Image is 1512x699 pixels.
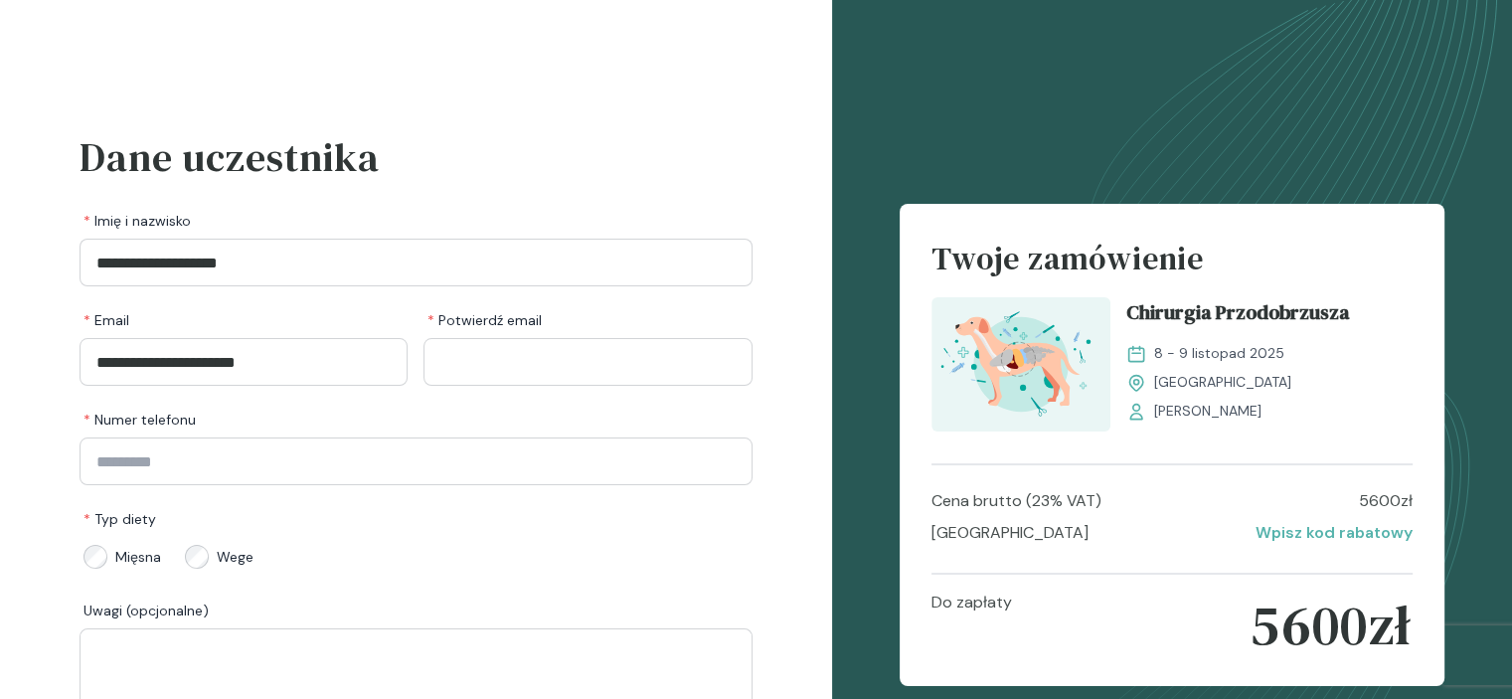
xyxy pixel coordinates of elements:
p: 5600 zł [1359,489,1413,513]
input: Potwierdź email [423,338,752,386]
p: Cena brutto (23% VAT) [931,489,1101,513]
span: Potwierdź email [427,310,542,330]
span: [GEOGRAPHIC_DATA] [1154,372,1291,393]
span: Chirurgia Przodobrzusza [1126,297,1350,335]
span: Email [84,310,129,330]
p: [GEOGRAPHIC_DATA] [931,521,1089,545]
span: Wege [217,547,253,567]
input: Email [80,338,408,386]
p: 5600 zł [1250,591,1412,660]
h4: Twoje zamówienie [931,236,1413,297]
h3: Dane uczestnika [80,127,753,187]
span: Mięsna [115,547,161,567]
input: Mięsna [84,545,107,569]
p: Do zapłaty [931,591,1012,660]
span: Numer telefonu [84,410,196,430]
a: Chirurgia Przodobrzusza [1126,297,1413,335]
input: Imię i nazwisko [80,239,753,286]
span: Imię i nazwisko [84,211,191,231]
p: Wpisz kod rabatowy [1256,521,1413,545]
img: ZpbG-B5LeNNTxNnI_ChiruJB_T.svg [931,297,1110,432]
input: Wege [185,545,209,569]
span: [PERSON_NAME] [1154,401,1261,422]
span: Typ diety [84,509,156,529]
span: Uwagi (opcjonalne) [84,601,209,620]
span: 8 - 9 listopad 2025 [1154,343,1284,364]
input: Numer telefonu [80,437,753,485]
